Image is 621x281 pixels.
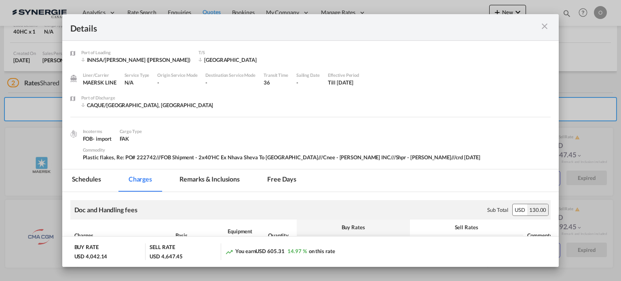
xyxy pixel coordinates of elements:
[120,128,142,135] div: Cargo Type
[225,248,233,256] md-icon: icon-trending-up
[69,129,78,138] img: cargo.png
[264,232,293,239] div: Quantity
[119,169,162,192] md-tab-item: Charges
[225,247,335,256] div: You earn on this rate
[224,228,256,242] div: Equipment Type
[93,135,111,142] div: - import
[83,72,116,79] div: Liner/Carrier
[467,235,523,251] th: Amount
[157,79,197,86] div: -
[116,154,480,161] span: Re: PO# 222742///FOB Shipment - 2x40'HC Ex Nhava Sheva To [GEOGRAPHIC_DATA]///Cnee - [PERSON_NAME...
[81,56,191,63] div: INNSA/Jawaharlal Nehru (Nhava Sheva)
[125,79,134,86] span: N/A
[301,224,406,231] div: Buy Rates
[328,79,353,86] div: Till 15 Aug 2025
[81,49,191,56] div: Port of Loading
[74,243,99,253] div: BUY RATE
[258,169,306,192] md-tab-item: Free days
[487,206,508,213] div: Sub Total
[150,243,175,253] div: SELL RATE
[414,224,519,231] div: Sell Rates
[81,101,213,109] div: CAQUE/Quebec City, QC
[83,128,112,135] div: Incoterms
[205,79,256,86] div: -
[83,135,112,142] div: FOB
[74,232,167,239] div: Charges
[527,204,548,216] div: 130.00
[114,154,115,161] span: ,
[62,169,111,192] md-tab-item: Schedules
[296,72,320,79] div: Sailing Date
[410,235,467,251] th: Unit Price
[513,204,527,216] div: USD
[264,79,288,86] div: 36
[175,232,216,239] div: Basis
[62,14,559,267] md-dialog: Port of ...
[74,253,108,260] div: USD 4,042.14
[199,49,263,56] div: T/S
[83,154,116,161] span: Plastic flakes
[81,94,213,101] div: Port of Discharge
[150,253,183,260] div: USD 4,647.45
[70,22,503,32] div: Details
[74,205,137,214] div: Doc and Handling fees
[83,79,116,86] div: MAERSK LINE
[264,72,288,79] div: Transit Time
[157,72,197,79] div: Origin Service Mode
[287,248,306,254] span: 14.97 %
[328,72,359,79] div: Effective Period
[125,72,150,79] div: Service Type
[83,146,481,154] div: Commodity
[353,235,410,251] th: Amount
[540,21,549,31] md-icon: icon-close m-3 fg-AAA8AD cursor
[170,169,249,192] md-tab-item: Remarks & Inclusions
[120,135,142,142] div: FAK
[205,72,256,79] div: Destination Service Mode
[523,220,556,251] th: Comments
[62,169,315,192] md-pagination-wrapper: Use the left and right arrow keys to navigate between tabs
[199,56,263,63] div: newark
[256,248,284,254] span: USD 605.31
[297,235,353,251] th: Unit Price
[296,79,320,86] div: -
